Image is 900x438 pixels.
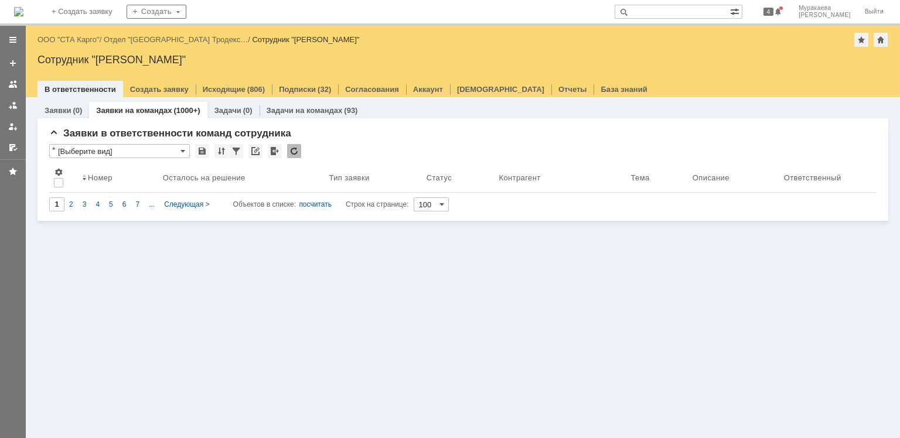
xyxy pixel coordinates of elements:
div: Обновлять список [287,144,301,158]
span: Объектов в списке: [233,200,296,208]
div: посчитать [299,197,332,211]
div: Тема [630,173,649,182]
th: Контрагент [494,163,626,193]
a: ООО "СТА Карго" [37,35,100,44]
a: Подписки [279,85,316,94]
a: Перейти на домашнюю страницу [14,7,23,16]
a: Исходящие [203,85,246,94]
th: Тема [626,163,687,193]
span: 4 [96,200,100,208]
a: Мои заявки [4,117,22,136]
a: Задачи на командах [267,106,343,115]
span: 6 [122,200,127,208]
span: Муракаева [799,5,851,12]
div: Сотрудник "[PERSON_NAME]" [37,54,888,66]
div: Сортировка... [214,144,229,158]
div: Добавить в избранное [854,33,868,47]
div: (1000+) [173,106,200,115]
th: Статус [422,163,495,193]
div: / [37,35,104,44]
div: Скопировать ссылку на список [248,144,262,158]
a: [DEMOGRAPHIC_DATA] [457,85,544,94]
a: Заявки на командах [4,75,22,94]
div: Номер [88,173,112,182]
a: Задачи [214,106,241,115]
div: Ответственный [784,173,841,182]
div: Описание [693,173,729,182]
div: Создать [127,5,186,19]
div: Статус [427,173,452,182]
div: Контрагент [499,173,543,182]
div: Сделать домашней страницей [874,33,888,47]
div: / [104,35,253,44]
a: Создать заявку [130,85,189,94]
a: Создать заявку [4,54,22,73]
a: Согласования [345,85,399,94]
i: Строк на странице: [233,197,409,211]
a: Аккаунт [413,85,443,94]
div: Сотрудник "[PERSON_NAME]" [252,35,359,44]
span: Расширенный поиск [730,5,742,16]
a: Отдел "[GEOGRAPHIC_DATA] Тродекс… [104,35,248,44]
a: Отчеты [558,85,587,94]
div: (93) [344,106,357,115]
a: Заявки на командах [96,106,172,115]
span: 5 [109,200,113,208]
div: Фильтрация... [229,144,243,158]
div: Настройки списка отличаются от сохраненных в виде [52,146,55,154]
span: ... [149,200,155,208]
a: База знаний [601,85,647,94]
span: Настройки [54,167,63,177]
div: Тип заявки [329,173,369,182]
span: 3 [83,200,87,208]
a: Мои согласования [4,138,22,157]
span: 4 [763,8,774,16]
a: Заявки в моей ответственности [4,96,22,115]
div: (32) [318,85,331,94]
span: Следующая > [164,200,209,208]
div: (0) [243,106,253,115]
div: Осталось на решение [163,173,246,182]
div: (0) [73,106,82,115]
th: Номер [77,163,158,193]
a: Заявки [45,106,71,115]
img: logo [14,7,23,16]
span: 7 [135,200,139,208]
a: В ответственности [45,85,116,94]
th: Осталось на решение [158,163,325,193]
th: Тип заявки [324,163,421,193]
div: (806) [247,85,265,94]
span: Заявки в ответственности команд сотрудника [49,128,291,139]
div: Экспорт списка [268,144,282,158]
div: Сохранить вид [195,144,209,158]
span: [PERSON_NAME] [799,12,851,19]
span: 2 [69,200,73,208]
